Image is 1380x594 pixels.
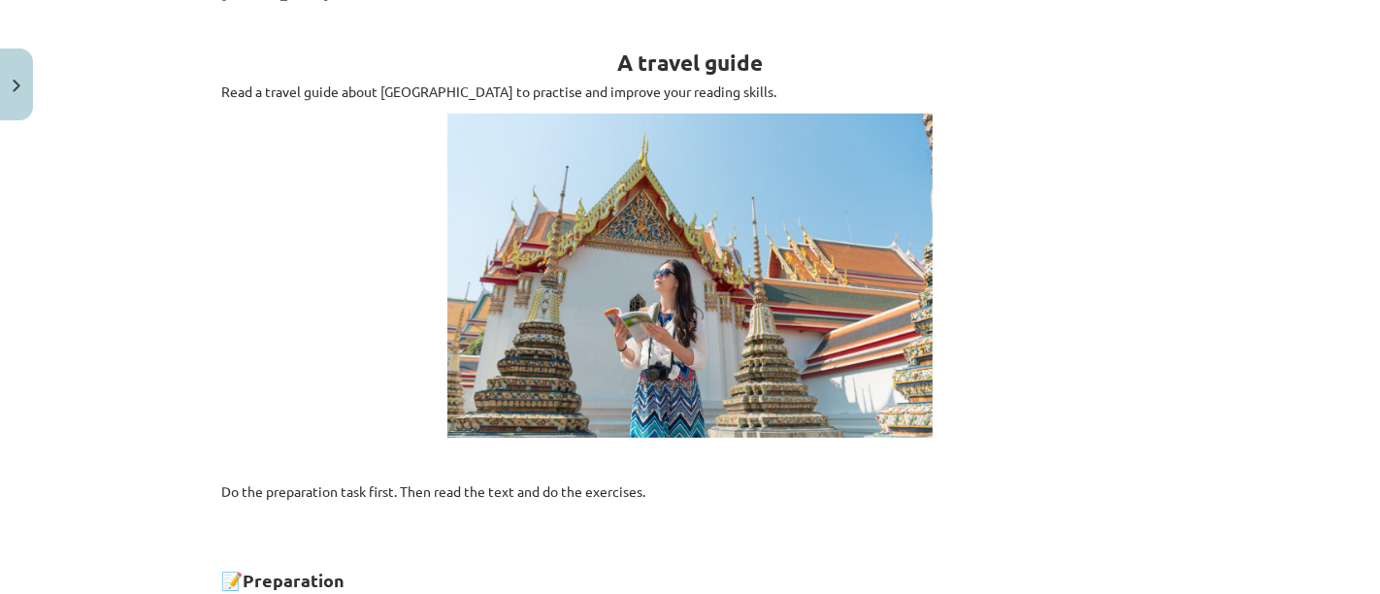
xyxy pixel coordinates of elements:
[221,82,1159,102] p: Read a travel guide about [GEOGRAPHIC_DATA] to practise and improve your reading skills.
[617,49,763,77] strong: A travel guide
[13,80,20,92] img: icon-close-lesson-0947bae3869378f0d4975bcd49f059093ad1ed9edebbc8119c70593378902aed.svg
[243,569,345,591] strong: Preparation
[221,545,1159,593] h2: 📝
[221,481,1159,502] p: Do the preparation task first. Then read the text and do the exercises.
